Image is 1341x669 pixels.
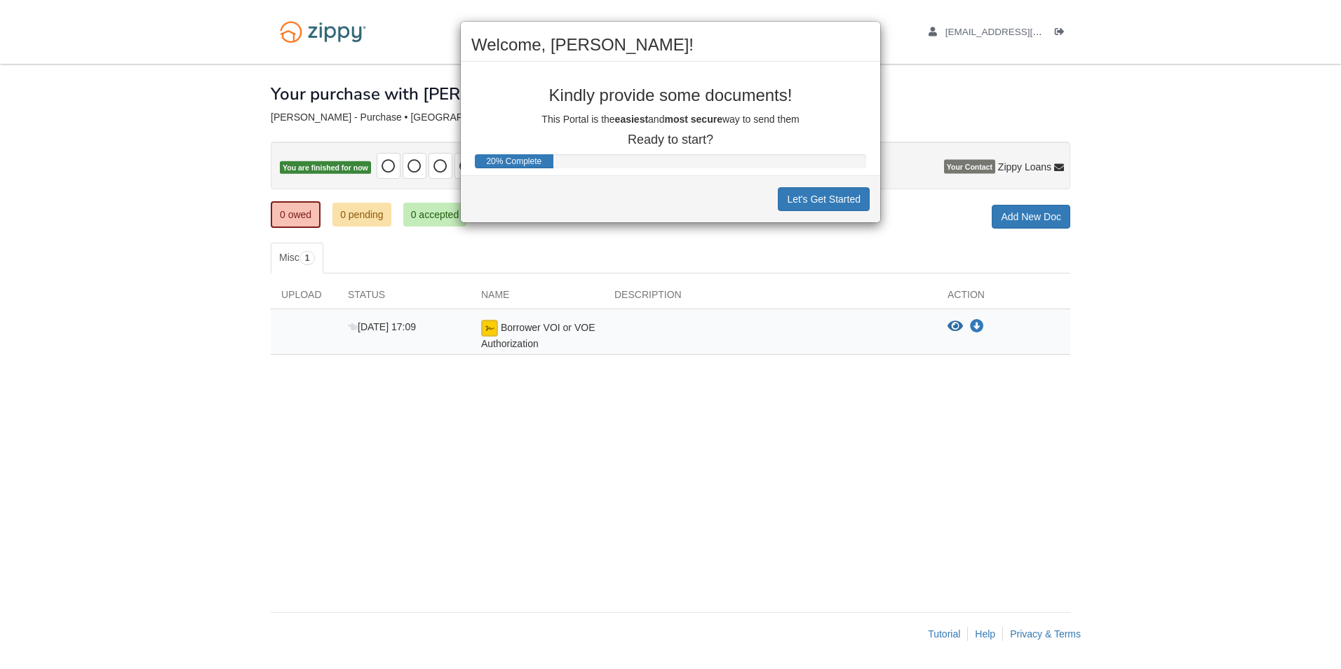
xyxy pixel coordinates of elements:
p: This Portal is the and way to send them [471,112,870,126]
div: Progress Bar [475,154,553,168]
p: Kindly provide some documents! [471,86,870,104]
p: Ready to start? [471,133,870,147]
button: Let's Get Started [778,187,870,211]
b: most secure [664,114,722,125]
h2: Welcome, [PERSON_NAME]! [471,36,870,54]
b: easiest [615,114,648,125]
